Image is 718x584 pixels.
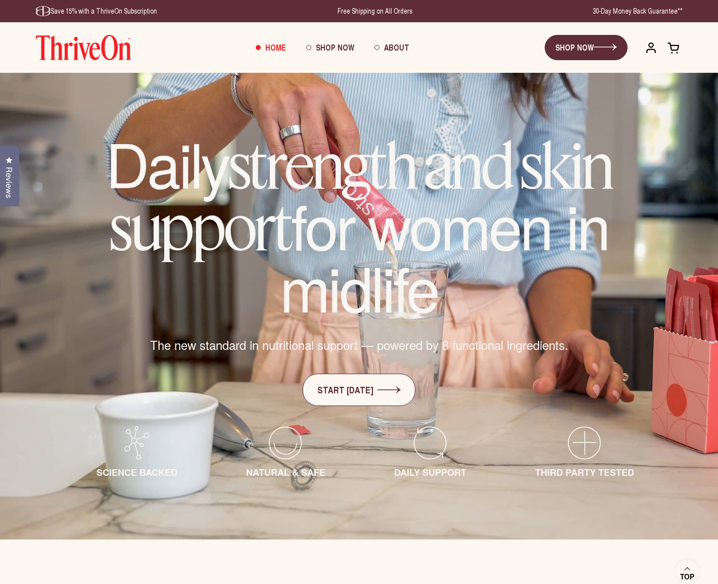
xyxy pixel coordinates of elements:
[246,466,325,479] span: NATURAL & SAFE
[97,466,177,479] span: SCIENCE BACKED
[593,6,683,16] p: 30-Day Money Back Guarantee**
[394,466,466,479] span: DAILY SUPPORT
[316,41,354,53] span: Shop Now
[246,34,296,61] a: Home
[265,41,286,53] span: Home
[384,41,409,53] span: About
[364,34,419,61] a: About
[680,572,694,581] span: Top
[56,133,662,316] h1: Daily for women in midlife
[535,466,634,479] span: THIRD PARTY TESTED
[110,127,612,266] em: strength and skin support
[303,374,415,406] a: START [DATE]
[150,336,568,353] span: The new standard in nutritional support — powered by 8 functional ingredients.
[545,35,628,60] a: SHOP NOW
[3,167,16,198] span: Reviews
[338,6,412,16] p: Free Shipping on All Orders
[36,6,157,16] p: Save 15% with a ThriveOn Subscription
[296,34,364,61] a: Shop Now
